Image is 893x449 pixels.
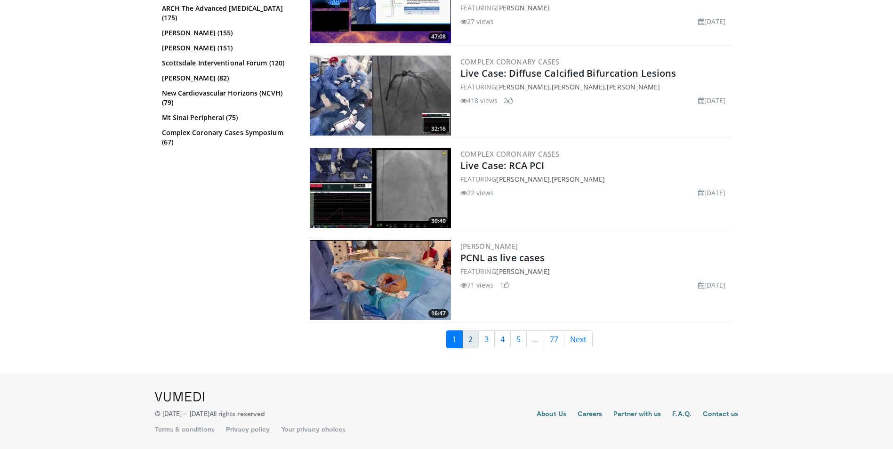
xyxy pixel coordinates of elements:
a: Live Case: Diffuse Calcified Bifurcation Lesions [460,67,676,80]
a: 4 [494,330,511,348]
a: [PERSON_NAME] [552,175,605,184]
li: [DATE] [698,16,726,26]
a: ARCH The Advanced [MEDICAL_DATA] (175) [162,4,291,23]
p: © [DATE] – [DATE] [155,409,265,418]
img: d70bb31b-83c5-4ad6-88ea-430388add80b.300x170_q85_crop-smart_upscale.jpg [310,148,451,228]
a: [PERSON_NAME] (151) [162,43,291,53]
a: [PERSON_NAME] [607,82,660,91]
li: [DATE] [698,96,726,105]
li: 22 views [460,188,494,198]
a: Partner with us [613,409,661,420]
span: 30:40 [428,217,449,225]
a: Next [564,330,593,348]
a: New Cardiovascular Horizons (NCVH) (79) [162,88,291,107]
a: Careers [578,409,603,420]
a: Complex Coronary Cases Symposium (67) [162,128,291,147]
a: 30:40 [310,148,451,228]
div: FEATURING , [460,174,730,184]
span: 32:16 [428,125,449,133]
a: [PERSON_NAME] [496,175,549,184]
a: [PERSON_NAME] (82) [162,73,291,83]
nav: Search results pages [308,330,732,348]
a: 5 [510,330,527,348]
a: 16:47 [310,240,451,320]
a: Mt Sinai Peripheral (75) [162,113,291,122]
a: 32:16 [310,56,451,136]
a: 77 [544,330,564,348]
div: FEATURING [460,266,730,276]
a: 1 [446,330,463,348]
span: All rights reserved [209,409,265,417]
img: a78e95fc-68c8-4c3a-8a7c-bda748392827.300x170_q85_crop-smart_upscale.jpg [310,56,451,136]
a: [PERSON_NAME] [496,82,549,91]
li: 27 views [460,16,494,26]
a: Complex Coronary Cases [460,57,560,66]
a: Scottsdale Interventional Forum (120) [162,58,291,68]
li: 2 [504,96,513,105]
img: VuMedi Logo [155,392,204,401]
li: 1 [500,280,509,290]
a: [PERSON_NAME] [496,267,549,276]
a: [PERSON_NAME] (155) [162,28,291,38]
div: FEATURING , , [460,82,730,92]
a: [PERSON_NAME] [460,241,518,251]
a: F.A.Q. [672,409,691,420]
a: [PERSON_NAME] [552,82,605,91]
a: 2 [462,330,479,348]
li: 71 views [460,280,494,290]
li: [DATE] [698,188,726,198]
a: 3 [478,330,495,348]
a: About Us [537,409,566,420]
a: PCNL as live cases [460,251,545,264]
li: [DATE] [698,280,726,290]
div: FEATURING [460,3,730,13]
span: 47:08 [428,32,449,41]
a: Privacy policy [226,425,270,434]
a: Live Case: RCA PCI [460,159,545,172]
a: Contact us [703,409,739,420]
span: 16:47 [428,309,449,318]
li: 418 views [460,96,498,105]
a: Complex Coronary Cases [460,149,560,159]
img: cc8f3e63-95a6-4dd8-bb36-7831398f65d7.300x170_q85_crop-smart_upscale.jpg [310,240,451,320]
a: [PERSON_NAME] [496,3,549,12]
a: Terms & conditions [155,425,215,434]
a: Your privacy choices [281,425,346,434]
